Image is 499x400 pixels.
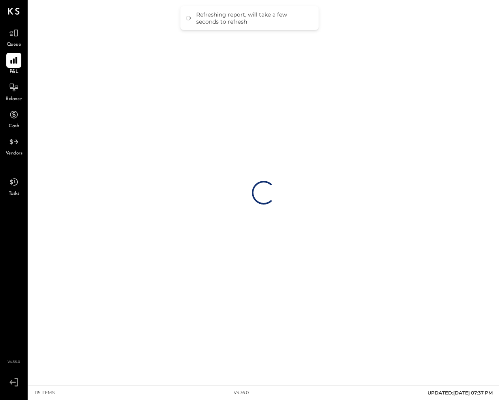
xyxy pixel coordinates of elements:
span: Balance [6,96,22,103]
div: v 4.36.0 [234,390,249,396]
a: Balance [0,80,27,103]
div: 115 items [35,390,55,396]
a: Tasks [0,175,27,197]
a: P&L [0,53,27,76]
span: P&L [9,69,19,76]
a: Vendors [0,134,27,157]
a: Cash [0,107,27,130]
span: Vendors [6,150,23,157]
span: Cash [9,123,19,130]
span: Queue [7,41,21,48]
a: Queue [0,26,27,48]
span: UPDATED: [DATE] 07:37 PM [428,390,493,396]
div: Refreshing report, will take a few seconds to refresh [196,11,311,25]
span: Tasks [9,190,19,197]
